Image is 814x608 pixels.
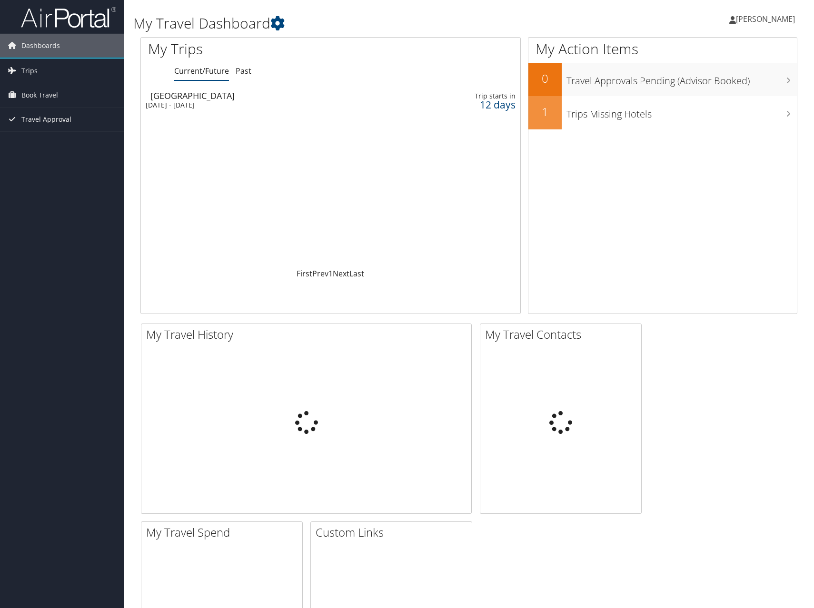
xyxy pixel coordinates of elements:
[146,326,471,343] h2: My Travel History
[729,5,804,33] a: [PERSON_NAME]
[21,34,60,58] span: Dashboards
[736,14,795,24] span: [PERSON_NAME]
[236,66,251,76] a: Past
[528,104,562,120] h2: 1
[312,268,328,279] a: Prev
[433,92,516,100] div: Trip starts in
[150,91,390,100] div: [GEOGRAPHIC_DATA]
[566,103,797,121] h3: Trips Missing Hotels
[316,524,472,540] h2: Custom Links
[349,268,364,279] a: Last
[21,83,58,107] span: Book Travel
[21,6,116,29] img: airportal-logo.png
[146,101,386,109] div: [DATE] - [DATE]
[297,268,312,279] a: First
[433,100,516,109] div: 12 days
[328,268,333,279] a: 1
[333,268,349,279] a: Next
[21,108,71,131] span: Travel Approval
[485,326,641,343] h2: My Travel Contacts
[528,63,797,96] a: 0Travel Approvals Pending (Advisor Booked)
[566,69,797,88] h3: Travel Approvals Pending (Advisor Booked)
[21,59,38,83] span: Trips
[528,96,797,129] a: 1Trips Missing Hotels
[133,13,581,33] h1: My Travel Dashboard
[528,70,562,87] h2: 0
[174,66,229,76] a: Current/Future
[146,524,302,540] h2: My Travel Spend
[148,39,355,59] h1: My Trips
[528,39,797,59] h1: My Action Items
